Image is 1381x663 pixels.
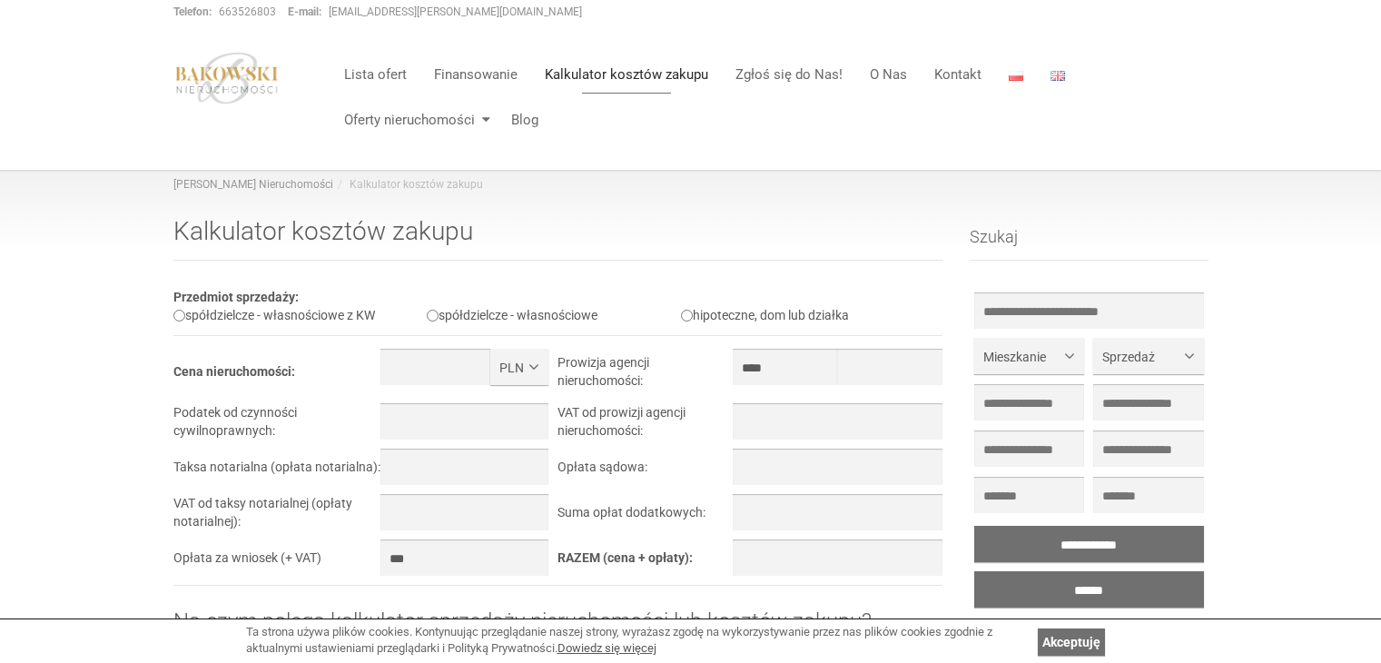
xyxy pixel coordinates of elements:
[173,609,943,648] h2: Na czym polega kalkulator sprzedaży nieruchomości lub kosztów zakupu?
[974,338,1084,374] button: Mieszkanie
[173,364,295,379] b: Cena nieruchomości:
[557,349,732,403] td: Prowizja agencji nieruchomości:
[490,349,548,385] button: PLN
[1093,338,1203,374] button: Sprzedaż
[722,56,856,93] a: Zgłoś się do Nas!
[427,308,597,322] label: spółdzielcze - własnościowe
[531,56,722,93] a: Kalkulator kosztów zakupu
[420,56,531,93] a: Finansowanie
[427,310,439,322] input: spółdzielcze - własnościowe
[330,102,498,138] a: Oferty nieruchomości
[173,308,375,322] label: spółdzielcze - własnościowe z KW
[330,56,420,93] a: Lista ofert
[173,290,299,304] b: Przedmiot sprzedaży:
[1038,628,1105,656] a: Akceptuję
[173,539,381,585] td: Opłata za wniosek (+ VAT)
[681,310,693,322] input: hipoteczne, dom lub działka
[1009,71,1023,81] img: Polski
[970,228,1208,261] h3: Szukaj
[983,348,1061,366] span: Mieszkanie
[681,308,849,322] label: hipoteczne, dom lub działka
[498,102,538,138] a: Blog
[173,310,185,322] input: spółdzielcze - własnościowe z KW
[173,403,381,449] td: Podatek od czynności cywilnoprawnych:
[173,494,381,539] td: VAT od taksy notarialnej (opłaty notarialnej):
[333,177,483,193] li: Kalkulator kosztów zakupu
[557,449,732,494] td: Opłata sądowa:
[557,494,732,539] td: Suma opłat dodatkowych:
[173,178,333,191] a: [PERSON_NAME] Nieruchomości
[246,624,1029,658] div: Ta strona używa plików cookies. Kontynuując przeglądanie naszej strony, wyrażasz zgodę na wykorzy...
[173,218,943,261] h1: Kalkulator kosztów zakupu
[173,449,381,494] td: Taksa notarialna (opłata notarialna):
[1051,71,1065,81] img: English
[173,5,212,18] strong: Telefon:
[921,56,995,93] a: Kontakt
[557,641,656,655] a: Dowiedz się więcej
[856,56,921,93] a: O Nas
[329,5,582,18] a: [EMAIL_ADDRESS][PERSON_NAME][DOMAIN_NAME]
[557,403,732,449] td: VAT od prowizji agencji nieruchomości:
[219,5,276,18] a: 663526803
[288,5,321,18] strong: E-mail:
[499,359,526,377] span: PLN
[1102,348,1180,366] span: Sprzedaż
[557,550,693,565] b: RAZEM (cena + opłaty):
[173,52,281,104] img: logo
